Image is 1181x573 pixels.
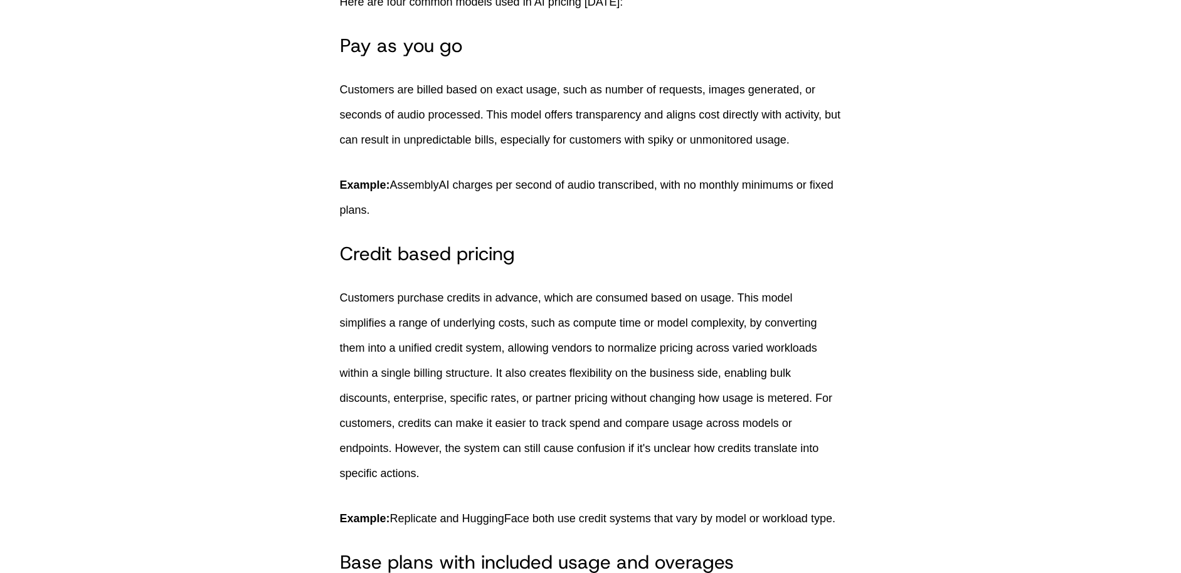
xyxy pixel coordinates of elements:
[340,179,390,191] span: Example:
[340,34,842,57] h3: Pay as you go
[340,243,842,265] h3: Credit based pricing
[340,77,842,152] p: Customers are billed based on exact usage, such as number of requests, images generated, or secon...
[340,172,842,223] p: AssemblyAI charges per second of audio transcribed, with no monthly minimums or fixed plans.
[340,512,390,525] span: Example:
[340,285,842,486] p: Customers purchase credits in advance, which are consumed based on usage. This model simplifies a...
[340,506,842,531] p: Replicate and HuggingFace both use credit systems that vary by model or workload type.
